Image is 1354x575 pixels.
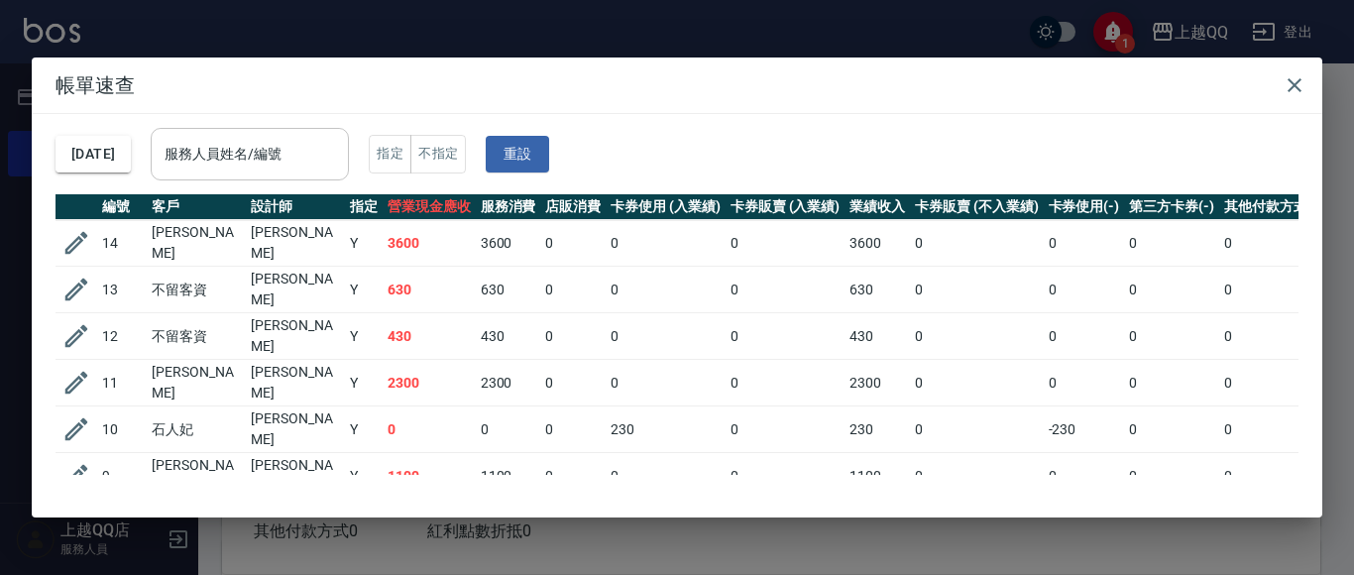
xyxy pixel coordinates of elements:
td: [PERSON_NAME] [147,220,246,267]
td: 0 [606,313,726,360]
td: 石人妃 [147,406,246,453]
td: 0 [910,267,1043,313]
td: [PERSON_NAME] [246,267,345,313]
td: 0 [1124,267,1219,313]
td: 3600 [476,220,541,267]
td: Y [345,267,383,313]
td: 0 [540,267,606,313]
td: 0 [726,453,846,500]
td: 不留客資 [147,313,246,360]
td: [PERSON_NAME] [246,313,345,360]
td: 0 [1219,406,1328,453]
td: 9 [97,453,147,500]
td: 2300 [383,360,476,406]
td: 630 [383,267,476,313]
h2: 帳單速查 [32,57,1322,113]
td: 0 [726,406,846,453]
td: 0 [726,267,846,313]
td: 0 [1219,220,1328,267]
td: 14 [97,220,147,267]
button: 指定 [369,135,411,173]
td: 0 [1219,267,1328,313]
td: 0 [1124,453,1219,500]
td: 0 [540,313,606,360]
td: 0 [726,360,846,406]
td: 630 [845,267,910,313]
td: 0 [726,220,846,267]
td: 0 [1044,267,1125,313]
td: 0 [910,453,1043,500]
td: 0 [1124,220,1219,267]
td: 0 [1124,360,1219,406]
td: 0 [606,360,726,406]
button: 不指定 [410,135,466,173]
th: 第三方卡券(-) [1124,194,1219,220]
td: 2300 [845,360,910,406]
td: 430 [845,313,910,360]
td: 0 [383,406,476,453]
td: 630 [476,267,541,313]
td: 0 [910,313,1043,360]
td: -230 [1044,406,1125,453]
button: [DATE] [56,136,131,172]
td: 0 [1219,360,1328,406]
td: 0 [1044,313,1125,360]
td: 430 [383,313,476,360]
td: Y [345,453,383,500]
td: 0 [540,406,606,453]
th: 卡券販賣 (入業績) [726,194,846,220]
td: [PERSON_NAME] [147,360,246,406]
th: 指定 [345,194,383,220]
th: 服務消費 [476,194,541,220]
td: Y [345,220,383,267]
td: [PERSON_NAME] [147,453,246,500]
td: 0 [540,220,606,267]
td: 0 [606,220,726,267]
th: 店販消費 [540,194,606,220]
td: 1100 [845,453,910,500]
td: 0 [726,313,846,360]
td: 0 [1044,360,1125,406]
th: 卡券使用(-) [1044,194,1125,220]
td: 0 [910,220,1043,267]
td: 0 [1044,453,1125,500]
td: 0 [540,453,606,500]
td: Y [345,313,383,360]
td: 0 [1124,313,1219,360]
td: [PERSON_NAME] [246,453,345,500]
th: 編號 [97,194,147,220]
td: 10 [97,406,147,453]
td: 0 [606,453,726,500]
td: 11 [97,360,147,406]
th: 卡券使用 (入業績) [606,194,726,220]
td: Y [345,360,383,406]
td: 0 [606,267,726,313]
td: [PERSON_NAME] [246,360,345,406]
td: 3600 [383,220,476,267]
button: 重設 [486,136,549,172]
td: 430 [476,313,541,360]
td: 230 [606,406,726,453]
td: 0 [1124,406,1219,453]
td: [PERSON_NAME] [246,220,345,267]
td: 0 [540,360,606,406]
td: 0 [476,406,541,453]
td: 2300 [476,360,541,406]
th: 設計師 [246,194,345,220]
th: 客戶 [147,194,246,220]
th: 其他付款方式(-) [1219,194,1328,220]
td: 0 [1044,220,1125,267]
td: 0 [910,360,1043,406]
td: 0 [1219,453,1328,500]
td: 0 [1219,313,1328,360]
td: [PERSON_NAME] [246,406,345,453]
td: 3600 [845,220,910,267]
td: 13 [97,267,147,313]
td: 230 [845,406,910,453]
td: 12 [97,313,147,360]
th: 卡券販賣 (不入業績) [910,194,1043,220]
td: Y [345,406,383,453]
th: 業績收入 [845,194,910,220]
td: 1100 [383,453,476,500]
td: 0 [910,406,1043,453]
